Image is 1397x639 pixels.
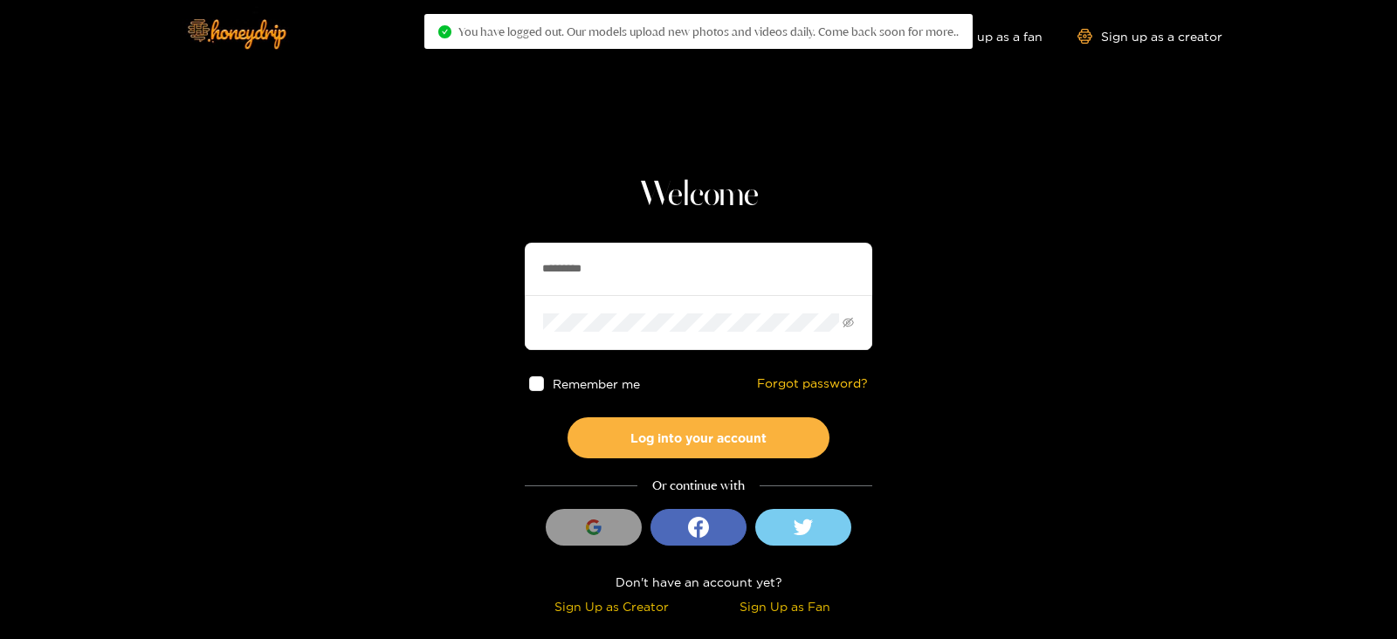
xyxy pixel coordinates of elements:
[458,24,959,38] span: You have logged out. Our models upload new photos and videos daily. Come back soon for more..
[553,377,640,390] span: Remember me
[529,596,694,616] div: Sign Up as Creator
[757,376,868,391] a: Forgot password?
[525,476,872,496] div: Or continue with
[568,417,829,458] button: Log into your account
[1077,29,1222,44] a: Sign up as a creator
[525,175,872,216] h1: Welcome
[703,596,868,616] div: Sign Up as Fan
[923,29,1043,44] a: Sign up as a fan
[438,25,451,38] span: check-circle
[525,572,872,592] div: Don't have an account yet?
[843,317,854,328] span: eye-invisible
